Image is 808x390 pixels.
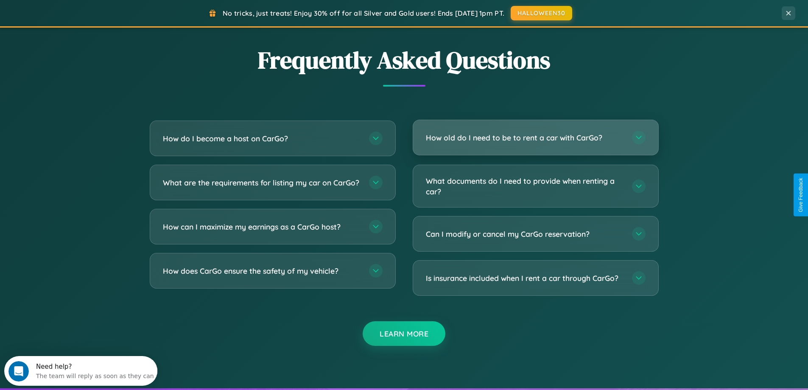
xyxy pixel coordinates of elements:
h3: How old do I need to be to rent a car with CarGo? [426,132,623,143]
h3: How do I become a host on CarGo? [163,133,361,144]
h3: How does CarGo ensure the safety of my vehicle? [163,266,361,276]
span: No tricks, just treats! Enjoy 30% off for all Silver and Gold users! Ends [DATE] 1pm PT. [223,9,504,17]
h3: Is insurance included when I rent a car through CarGo? [426,273,623,283]
h3: How can I maximize my earnings as a CarGo host? [163,222,361,232]
h3: What are the requirements for listing my car on CarGo? [163,177,361,188]
div: Open Intercom Messenger [3,3,158,27]
button: Learn More [363,321,445,346]
div: Give Feedback [798,178,804,212]
button: HALLOWEEN30 [511,6,572,20]
div: The team will reply as soon as they can [32,14,150,23]
h2: Frequently Asked Questions [150,44,659,76]
iframe: Intercom live chat discovery launcher [4,356,157,386]
h3: What documents do I need to provide when renting a car? [426,176,623,196]
div: Need help? [32,7,150,14]
iframe: Intercom live chat [8,361,29,382]
h3: Can I modify or cancel my CarGo reservation? [426,229,623,239]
